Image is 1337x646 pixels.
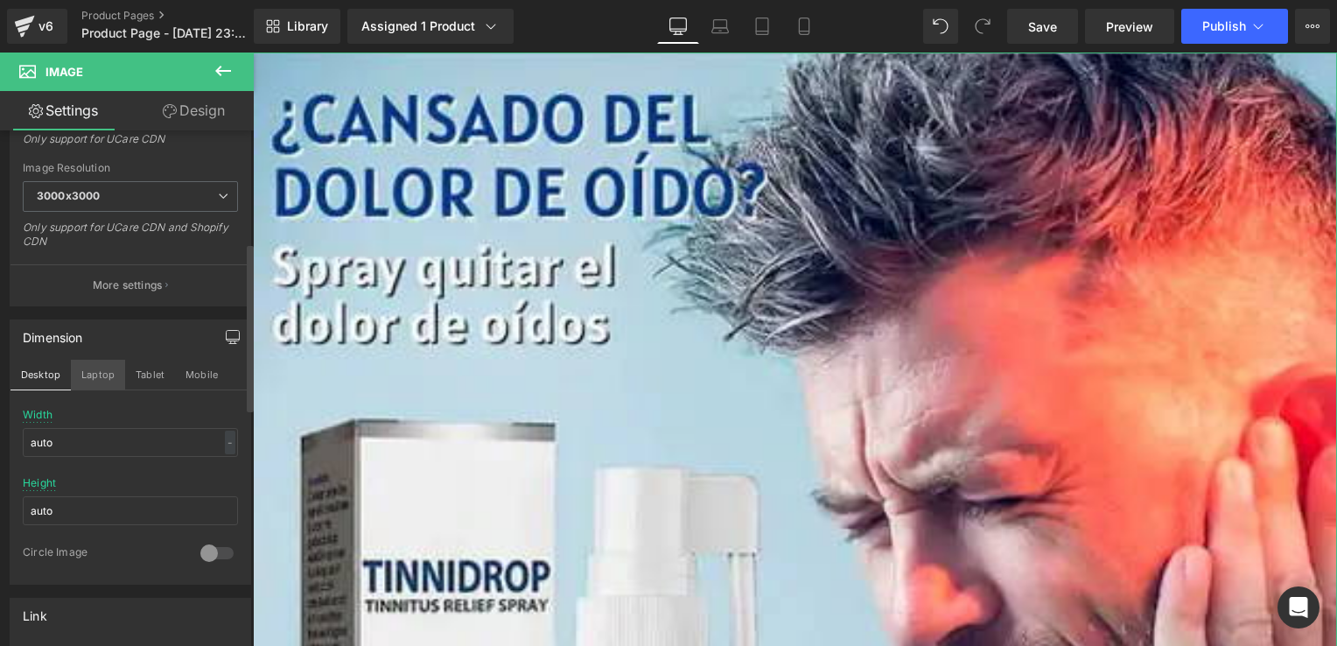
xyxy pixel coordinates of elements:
button: Undo [923,9,958,44]
button: Tablet [125,360,175,390]
div: Dimension [23,320,83,345]
div: Width [23,409,52,421]
button: More settings [10,264,250,305]
span: Library [287,18,328,34]
button: Laptop [71,360,125,390]
a: Desktop [657,9,699,44]
button: Redo [965,9,1000,44]
div: Assigned 1 Product [361,18,500,35]
div: Circle Image [23,545,183,564]
span: Save [1028,18,1057,36]
button: More [1295,9,1330,44]
a: Product Pages [81,9,283,23]
div: Only support for UCare CDN [23,132,238,158]
div: v6 [35,15,57,38]
div: Link [23,599,47,623]
input: auto [23,496,238,525]
a: New Library [254,9,340,44]
a: Tablet [741,9,783,44]
div: Open Intercom Messenger [1277,586,1319,628]
span: Preview [1106,18,1153,36]
a: v6 [7,9,67,44]
button: Publish [1181,9,1288,44]
div: Only support for UCare CDN and Shopify CDN [23,221,238,260]
button: Desktop [10,360,71,390]
div: - [225,431,235,454]
b: 3000x3000 [37,189,100,202]
div: Height [23,477,56,489]
span: Image [45,65,83,79]
a: Design [130,91,257,130]
a: Laptop [699,9,741,44]
span: Publish [1202,19,1246,33]
a: Preview [1085,9,1174,44]
input: auto [23,428,238,457]
span: Product Page - [DATE] 23:05:19 [81,26,249,40]
div: Image Resolution [23,162,238,174]
p: More settings [93,277,163,293]
a: Mobile [783,9,825,44]
button: Mobile [175,360,228,390]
